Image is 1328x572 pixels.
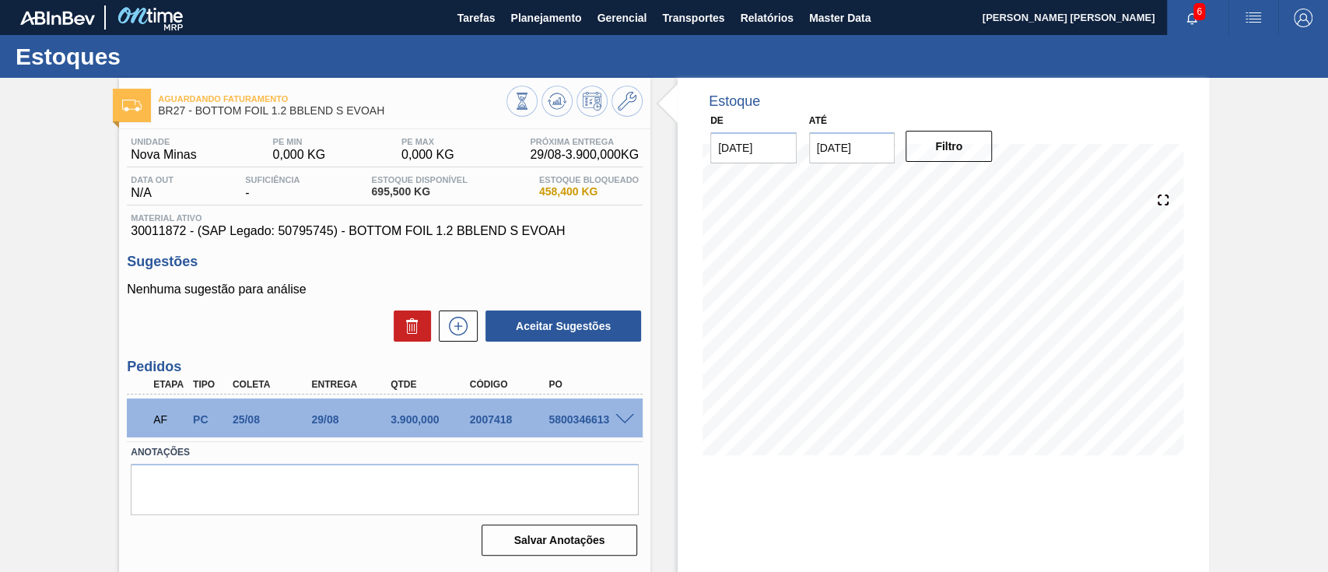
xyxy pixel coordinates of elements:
span: 0,000 KG [401,148,454,162]
div: Aceitar Sugestões [478,309,643,343]
div: Excluir Sugestões [386,311,431,342]
span: Nova Minas [131,148,196,162]
input: dd/mm/yyyy [710,132,797,163]
button: Programar Estoque [576,86,608,117]
label: Até [809,115,827,126]
img: Logout [1294,9,1312,27]
span: 30011872 - (SAP Legado: 50795745) - BOTTOM FOIL 1.2 BBLEND S EVOAH [131,224,639,238]
span: PE MIN [272,137,325,146]
label: De [710,115,724,126]
span: 0,000 KG [272,148,325,162]
div: 3.900,000 [387,413,475,426]
input: dd/mm/yyyy [809,132,895,163]
p: AF [153,413,186,426]
div: N/A [127,175,177,200]
button: Aceitar Sugestões [485,311,641,342]
span: Próxima Entrega [530,137,639,146]
span: Estoque Disponível [371,175,467,184]
div: - [241,175,303,200]
span: Transportes [662,9,724,27]
div: Coleta [229,379,317,390]
button: Notificações [1167,7,1217,29]
h3: Pedidos [127,359,643,375]
button: Atualizar Gráfico [541,86,573,117]
span: Master Data [809,9,871,27]
p: Nenhuma sugestão para análise [127,282,643,297]
span: Planejamento [510,9,581,27]
span: 29/08 - 3.900,000 KG [530,148,639,162]
div: Pedido de Compra [189,413,230,426]
button: Visão Geral dos Estoques [506,86,538,117]
button: Filtro [906,131,992,162]
img: TNhmsLtSVTkK8tSr43FrP2fwEKptu5GPRR3wAAAABJRU5ErkJggg== [20,11,95,25]
span: Estoque Bloqueado [539,175,639,184]
span: BR27 - BOTTOM FOIL 1.2 BBLEND S EVOAH [158,105,506,117]
span: Material ativo [131,213,639,223]
div: Qtde [387,379,475,390]
div: Entrega [307,379,395,390]
span: Suficiência [245,175,300,184]
h1: Estoques [16,47,292,65]
span: Relatórios [740,9,793,27]
div: 29/08/2025 [307,413,395,426]
span: 6 [1193,3,1205,20]
button: Salvar Anotações [482,525,637,556]
div: 5800346613 [545,413,632,426]
div: Tipo [189,379,230,390]
span: Unidade [131,137,196,146]
button: Ir ao Master Data / Geral [611,86,643,117]
span: PE MAX [401,137,454,146]
div: Etapa [149,379,190,390]
img: userActions [1244,9,1263,27]
div: Aguardando Faturamento [149,402,190,437]
img: Ícone [122,100,142,111]
span: Gerencial [597,9,647,27]
span: 695,500 KG [371,186,467,198]
span: Tarefas [457,9,496,27]
h3: Sugestões [127,254,643,270]
div: Nova sugestão [431,311,478,342]
div: 25/08/2025 [229,413,317,426]
div: Estoque [709,93,760,110]
div: PO [545,379,632,390]
span: Aguardando Faturamento [158,94,506,104]
span: Data out [131,175,173,184]
div: Código [466,379,554,390]
label: Anotações [131,441,639,464]
span: 458,400 KG [539,186,639,198]
div: 2007418 [466,413,554,426]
